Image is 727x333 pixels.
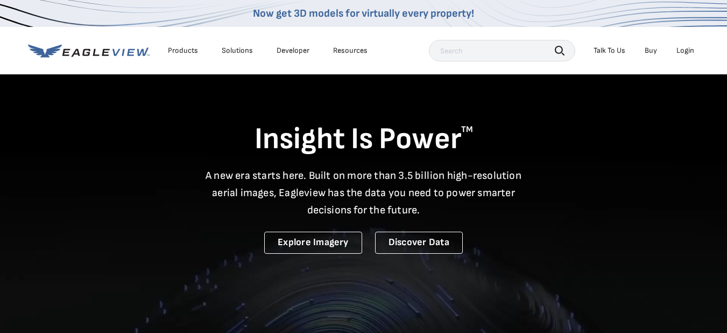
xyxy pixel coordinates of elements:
[375,232,463,254] a: Discover Data
[277,46,309,55] a: Developer
[461,124,473,135] sup: TM
[222,46,253,55] div: Solutions
[594,46,625,55] div: Talk To Us
[333,46,368,55] div: Resources
[28,121,700,158] h1: Insight Is Power
[645,46,657,55] a: Buy
[253,7,474,20] a: Now get 3D models for virtually every property!
[199,167,528,219] p: A new era starts here. Built on more than 3.5 billion high-resolution aerial images, Eagleview ha...
[264,232,362,254] a: Explore Imagery
[429,40,575,61] input: Search
[676,46,694,55] div: Login
[168,46,198,55] div: Products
